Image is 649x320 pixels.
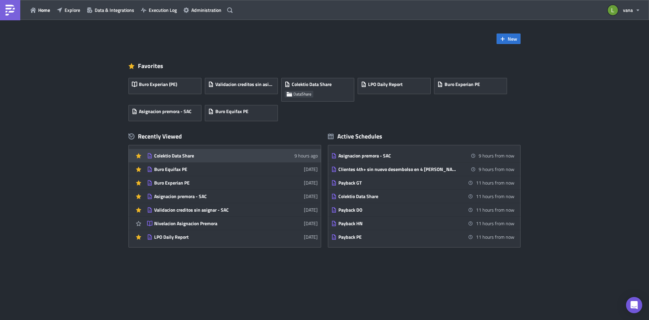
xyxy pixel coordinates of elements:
[304,220,318,227] time: 2025-08-04T13:26:16Z
[128,131,321,142] div: Recently Viewed
[205,102,281,121] a: Buro Equifax PE
[281,74,358,102] a: Colektio Data ShareDataShare
[476,206,514,213] time: 2025-08-21 08:01
[331,163,514,176] a: Clientes 4th+ sin nuevo desembolso en 4 [PERSON_NAME]9 hours from now
[331,149,514,162] a: Asignacion premora - SAC9 hours from now
[304,206,318,213] time: 2025-08-04T13:26:23Z
[358,74,434,102] a: LPO Daily Report
[147,163,318,176] a: Buro Equifax PE[DATE]
[147,217,318,230] a: Nivelacion Asignacion Premora[DATE]
[147,190,318,203] a: Asignacion premora - SAC[DATE]
[154,220,272,227] div: Nivelacion Asignacion Premora
[215,81,274,87] span: Validacion creditos sin asignar - SAC
[304,179,318,186] time: 2025-08-18T16:24:42Z
[27,5,53,15] button: Home
[293,91,311,97] span: DataShare
[128,74,205,102] a: Buro Experian (PE)
[444,81,480,87] span: Buro Experian PE
[368,81,403,87] span: LPO Daily Report
[154,193,272,199] div: Asignacion premora - SAC
[38,6,50,14] span: Home
[191,6,221,14] span: Administration
[215,108,248,114] span: Buro Equifax PE
[138,5,180,15] button: Execution Log
[508,35,517,42] span: New
[139,81,177,87] span: Buro Experian (PE)
[147,149,318,162] a: Colektio Data Share9 hours ago
[294,152,318,159] time: 2025-08-20T17:37:14Z
[476,220,514,227] time: 2025-08-21 08:02
[65,6,80,14] span: Explore
[476,233,514,240] time: 2025-08-21 08:03
[331,203,514,216] a: Payback DO11 hours from now
[139,108,192,114] span: Asignacion premora - SAC
[479,166,514,173] time: 2025-08-21 06:00
[304,193,318,200] time: 2025-08-18T13:05:46Z
[292,81,332,87] span: Colektio Data Share
[180,5,225,15] button: Administration
[83,5,138,15] button: Data & Integrations
[154,180,272,186] div: Buro Experian PE
[479,152,514,159] time: 2025-08-21 05:50
[331,190,514,203] a: Colektio Data Share11 hours from now
[128,102,205,121] a: Asignacion premora - SAC
[304,166,318,173] time: 2025-08-18T16:26:28Z
[604,3,644,18] button: vana
[607,4,619,16] img: Avatar
[154,234,272,240] div: LPO Daily Report
[338,180,457,186] div: Payback GT
[147,176,318,189] a: Buro Experian PE[DATE]
[149,6,177,14] span: Execution Log
[338,220,457,227] div: Payback HN
[328,132,382,140] div: Active Schedules
[338,153,457,159] div: Asignacion premora - SAC
[497,34,521,44] button: New
[128,61,521,71] div: Favorites
[154,166,272,172] div: Buro Equifax PE
[205,74,281,102] a: Validacion creditos sin asignar - SAC
[331,217,514,230] a: Payback HN11 hours from now
[53,5,83,15] button: Explore
[476,179,514,186] time: 2025-08-21 08:00
[338,234,457,240] div: Payback PE
[147,230,318,243] a: LPO Daily Report[DATE]
[5,5,16,16] img: PushMetrics
[338,207,457,213] div: Payback DO
[147,203,318,216] a: Validacion creditos sin asignar - SAC[DATE]
[626,297,642,313] div: Open Intercom Messenger
[331,176,514,189] a: Payback GT11 hours from now
[331,230,514,243] a: Payback PE11 hours from now
[154,207,272,213] div: Validacion creditos sin asignar - SAC
[338,166,457,172] div: Clientes 4th+ sin nuevo desembolso en 4 [PERSON_NAME]
[338,193,457,199] div: Colektio Data Share
[476,193,514,200] time: 2025-08-21 08:00
[434,74,510,102] a: Buro Experian PE
[95,6,134,14] span: Data & Integrations
[623,6,633,14] span: vana
[304,233,318,240] time: 2025-07-29T02:05:38Z
[154,153,272,159] div: Colektio Data Share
